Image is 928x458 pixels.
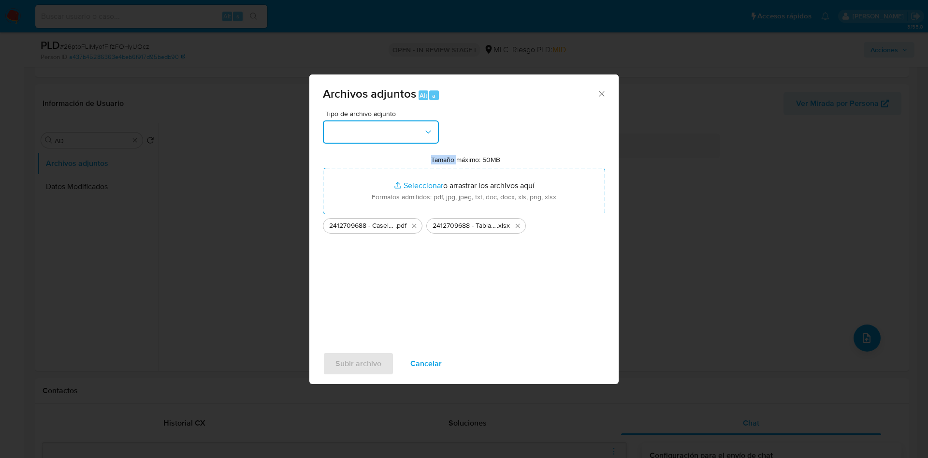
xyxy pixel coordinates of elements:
span: 2412709688 - Caselog [329,221,395,231]
span: Tipo de archivo adjunto [325,110,441,117]
span: Alt [420,91,427,100]
button: Eliminar 2412709688 - Caselog.pdf [408,220,420,232]
span: .pdf [395,221,406,231]
button: Cancelar [398,352,454,375]
span: 2412709688 - Tablas Transaccionales 2025 v1.2 [433,221,497,231]
ul: Archivos seleccionados [323,214,605,234]
span: .xlsx [497,221,510,231]
span: Cancelar [410,353,442,374]
span: Archivos adjuntos [323,85,416,102]
button: Eliminar 2412709688 - Tablas Transaccionales 2025 v1.2.xlsx [512,220,523,232]
button: Cerrar [597,89,606,98]
span: a [432,91,435,100]
label: Tamaño máximo: 50MB [431,155,500,164]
